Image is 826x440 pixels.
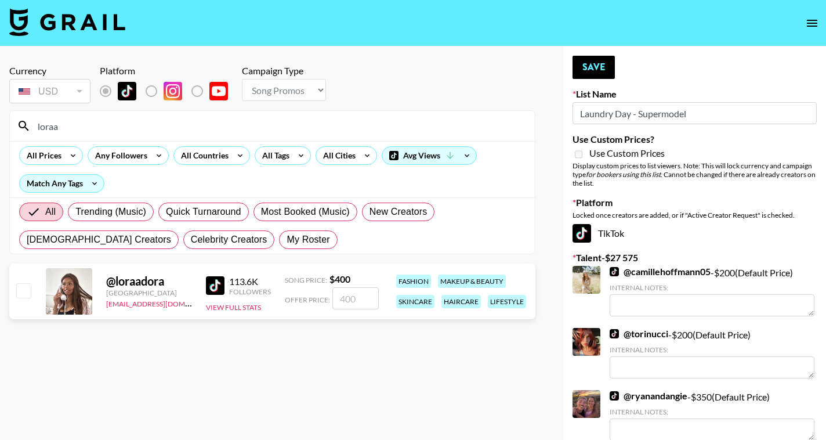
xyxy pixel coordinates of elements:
[610,283,814,292] div: Internal Notes:
[610,328,668,340] a: @torinucci
[106,297,223,308] a: [EMAIL_ADDRESS][DOMAIN_NAME]
[573,134,817,145] label: Use Custom Prices?
[610,328,814,378] div: - $ 200 (Default Price)
[610,345,814,354] div: Internal Notes:
[610,267,619,276] img: TikTok
[396,295,434,308] div: skincare
[610,391,619,401] img: TikTok
[287,233,329,247] span: My Roster
[191,233,267,247] span: Celebrity Creators
[573,224,817,243] div: TikTok
[75,205,146,219] span: Trending (Music)
[20,147,64,164] div: All Prices
[610,329,619,338] img: TikTok
[100,79,237,103] div: Remove selected talent to change platforms
[206,303,261,312] button: View Full Stats
[285,295,330,304] span: Offer Price:
[9,65,90,77] div: Currency
[589,147,665,159] span: Use Custom Prices
[106,288,192,297] div: [GEOGRAPHIC_DATA]
[573,211,817,219] div: Locked once creators are added, or if "Active Creator Request" is checked.
[586,170,661,179] em: for bookers using this list
[285,276,327,284] span: Song Price:
[206,276,224,295] img: TikTok
[438,275,506,288] div: makeup & beauty
[229,276,271,287] div: 113.6K
[573,161,817,187] div: Display custom prices to list viewers. Note: This will lock currency and campaign type . Cannot b...
[166,205,241,219] span: Quick Turnaround
[88,147,150,164] div: Any Followers
[100,65,237,77] div: Platform
[255,147,292,164] div: All Tags
[118,82,136,100] img: TikTok
[31,117,528,135] input: Search by User Name
[27,233,171,247] span: [DEMOGRAPHIC_DATA] Creators
[573,197,817,208] label: Platform
[573,56,615,79] button: Save
[382,147,476,164] div: Avg Views
[610,390,687,402] a: @ryanandangie
[610,266,814,316] div: - $ 200 (Default Price)
[12,81,88,102] div: USD
[610,407,814,416] div: Internal Notes:
[209,82,228,100] img: YouTube
[174,147,231,164] div: All Countries
[488,295,526,308] div: lifestyle
[800,12,824,35] button: open drawer
[332,287,379,309] input: 400
[329,273,350,284] strong: $ 400
[573,88,817,100] label: List Name
[20,175,104,192] div: Match Any Tags
[45,205,56,219] span: All
[573,252,817,264] label: Talent - $ 27 575
[396,275,431,288] div: fashion
[369,205,428,219] span: New Creators
[9,77,90,106] div: Remove selected talent to change your currency
[261,205,350,219] span: Most Booked (Music)
[610,266,711,277] a: @camillehoffmann05
[9,8,125,36] img: Grail Talent
[316,147,358,164] div: All Cities
[229,287,271,296] div: Followers
[242,65,326,77] div: Campaign Type
[441,295,481,308] div: haircare
[106,274,192,288] div: @ loraadora
[573,224,591,243] img: TikTok
[164,82,182,100] img: Instagram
